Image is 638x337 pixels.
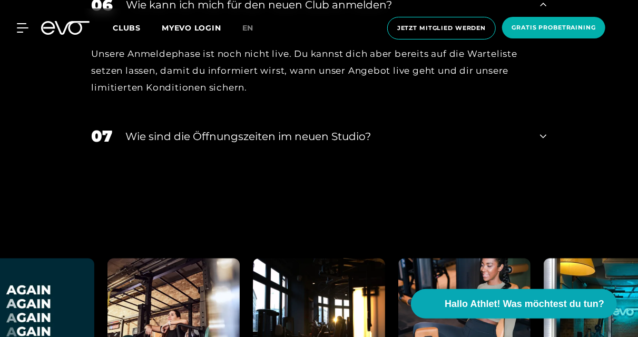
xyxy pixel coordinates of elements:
span: en [242,23,254,33]
span: Gratis Probetraining [512,23,596,32]
span: Hallo Athlet! Was möchtest du tun? [445,297,604,311]
div: 07 [92,124,113,148]
button: Hallo Athlet! Was möchtest du tun? [411,289,617,319]
a: en [242,22,267,34]
a: Gratis Probetraining [499,17,608,39]
a: Clubs [113,23,162,33]
a: Jetzt Mitglied werden [384,17,499,39]
div: Unsere Anmeldephase ist noch nicht live. Du kannst dich aber bereits auf die Warteliste setzen la... [92,45,547,96]
span: Clubs [113,23,141,33]
div: ​Wie sind die Öffnungszeiten im neuen Studio? [126,128,527,144]
span: Jetzt Mitglied werden [397,24,486,33]
a: MYEVO LOGIN [162,23,221,33]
